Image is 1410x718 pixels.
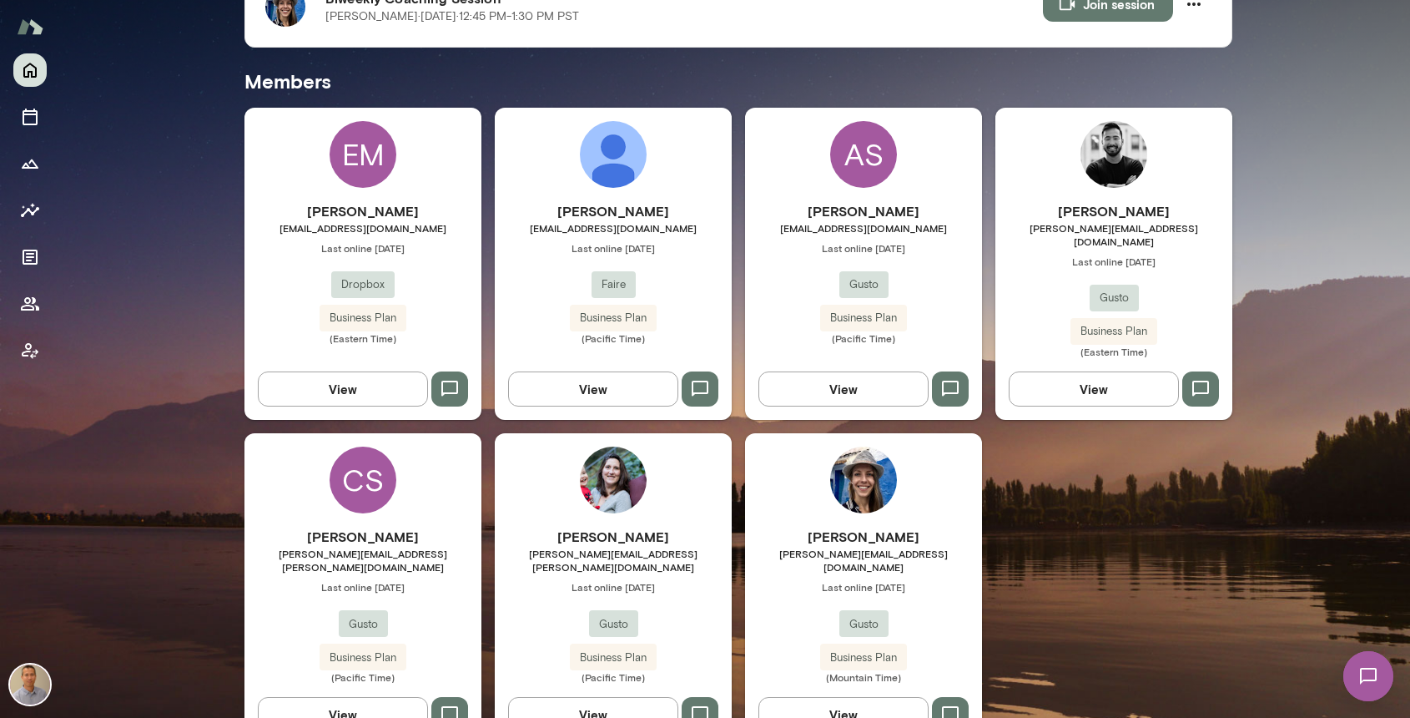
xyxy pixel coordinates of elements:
[495,547,732,574] span: [PERSON_NAME][EMAIL_ADDRESS][PERSON_NAME][DOMAIN_NAME]
[244,547,481,574] span: [PERSON_NAME][EMAIL_ADDRESS][PERSON_NAME][DOMAIN_NAME]
[320,310,406,326] span: Business Plan
[745,241,982,255] span: Last online [DATE]
[508,372,678,407] button: View
[330,121,396,188] div: EM
[745,547,982,574] span: [PERSON_NAME][EMAIL_ADDRESS][DOMAIN_NAME]
[820,310,907,326] span: Business Plan
[745,201,982,221] h6: [PERSON_NAME]
[580,121,647,188] img: Lauren Blake
[995,201,1232,221] h6: [PERSON_NAME]
[839,276,889,293] span: Gusto
[995,345,1232,358] span: (Eastern Time)
[495,527,732,547] h6: [PERSON_NAME]
[758,372,929,407] button: View
[10,665,50,705] img: Kevin Au
[745,670,982,684] span: (Mountain Time)
[244,221,481,235] span: [EMAIL_ADDRESS][DOMAIN_NAME]
[570,310,657,326] span: Business Plan
[1070,323,1157,340] span: Business Plan
[13,100,47,134] button: Sessions
[495,331,732,345] span: (Pacific Time)
[495,670,732,684] span: (Pacific Time)
[570,650,657,666] span: Business Plan
[580,447,647,513] img: Julia Miller
[330,447,396,513] div: CS
[1080,121,1147,188] img: Chris Lysiuk
[995,221,1232,248] span: [PERSON_NAME][EMAIL_ADDRESS][DOMAIN_NAME]
[331,276,395,293] span: Dropbox
[745,527,982,547] h6: [PERSON_NAME]
[1009,372,1179,407] button: View
[244,670,481,684] span: (Pacific Time)
[258,372,428,407] button: View
[325,8,579,25] p: [PERSON_NAME] · [DATE] · 12:45 PM-1:30 PM PST
[830,121,897,188] div: AS
[830,447,897,513] img: Leah Brite
[13,240,47,274] button: Documents
[839,616,889,633] span: Gusto
[820,650,907,666] span: Business Plan
[745,331,982,345] span: (Pacific Time)
[244,68,1232,94] h5: Members
[244,331,481,345] span: (Eastern Time)
[495,201,732,221] h6: [PERSON_NAME]
[592,276,636,293] span: Faire
[13,194,47,227] button: Insights
[244,201,481,221] h6: [PERSON_NAME]
[495,221,732,235] span: [EMAIL_ADDRESS][DOMAIN_NAME]
[244,580,481,594] span: Last online [DATE]
[495,241,732,255] span: Last online [DATE]
[589,616,638,633] span: Gusto
[339,616,388,633] span: Gusto
[995,255,1232,268] span: Last online [DATE]
[745,221,982,235] span: [EMAIL_ADDRESS][DOMAIN_NAME]
[13,147,47,180] button: Growth Plan
[320,650,406,666] span: Business Plan
[244,527,481,547] h6: [PERSON_NAME]
[495,580,732,594] span: Last online [DATE]
[13,334,47,367] button: Client app
[17,11,43,43] img: Mento
[13,53,47,87] button: Home
[13,287,47,321] button: Members
[244,241,481,255] span: Last online [DATE]
[1090,290,1139,306] span: Gusto
[745,580,982,594] span: Last online [DATE]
